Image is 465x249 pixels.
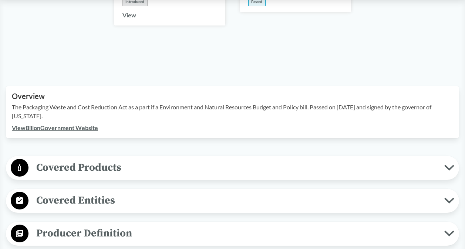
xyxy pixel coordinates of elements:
[28,225,444,242] span: Producer Definition
[9,224,456,243] button: Producer Definition
[28,159,444,176] span: Covered Products
[28,192,444,209] span: Covered Entities
[9,158,456,177] button: Covered Products
[9,191,456,210] button: Covered Entities
[12,103,453,120] p: The Packaging Waste and Cost Reduction Act as a part if a Environment and Natural Resources Budge...
[12,92,453,100] h2: Overview
[122,11,136,18] a: View
[12,124,98,131] a: ViewBillonGovernment Website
